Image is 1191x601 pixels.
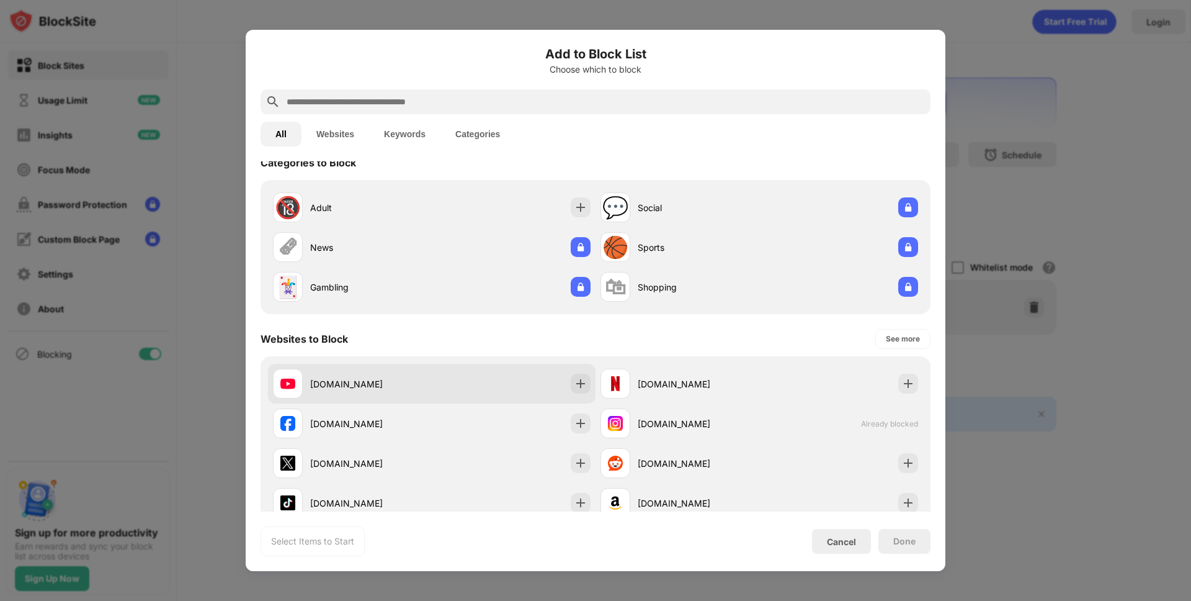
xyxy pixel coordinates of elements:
[310,417,432,430] div: [DOMAIN_NAME]
[310,497,432,510] div: [DOMAIN_NAME]
[608,416,623,431] img: favicons
[310,377,432,391] div: [DOMAIN_NAME]
[638,241,759,254] div: Sports
[265,94,280,109] img: search.svg
[310,241,432,254] div: News
[261,122,301,147] button: All
[301,122,369,147] button: Websites
[310,281,432,294] div: Gambling
[605,274,626,300] div: 🛍
[277,235,298,260] div: 🗞
[280,456,295,471] img: favicons
[280,495,295,510] img: favicons
[827,536,856,547] div: Cancel
[261,45,930,63] h6: Add to Block List
[608,376,623,391] img: favicons
[638,201,759,214] div: Social
[893,536,916,546] div: Done
[310,457,432,470] div: [DOMAIN_NAME]
[861,419,918,428] span: Already blocked
[608,495,623,510] img: favicons
[280,416,295,431] img: favicons
[638,417,759,430] div: [DOMAIN_NAME]
[638,497,759,510] div: [DOMAIN_NAME]
[886,333,920,345] div: See more
[310,201,432,214] div: Adult
[602,235,628,260] div: 🏀
[602,195,628,220] div: 💬
[261,65,930,75] div: Choose which to block
[369,122,440,147] button: Keywords
[440,122,515,147] button: Categories
[275,274,301,300] div: 🃏
[271,535,354,548] div: Select Items to Start
[275,195,301,220] div: 🔞
[608,456,623,471] img: favicons
[638,457,759,470] div: [DOMAIN_NAME]
[638,377,759,391] div: [DOMAIN_NAME]
[261,333,348,345] div: Websites to Block
[261,156,356,169] div: Categories to Block
[280,376,295,391] img: favicons
[638,281,759,294] div: Shopping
